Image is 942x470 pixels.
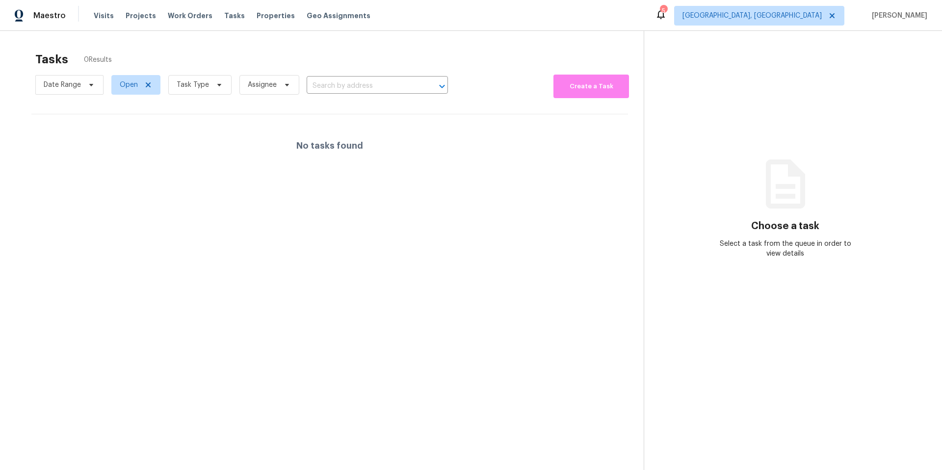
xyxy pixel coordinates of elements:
span: Visits [94,11,114,21]
button: Open [435,79,449,93]
span: Projects [126,11,156,21]
span: Create a Task [558,81,624,92]
span: Work Orders [168,11,212,21]
button: Create a Task [553,75,629,98]
span: Geo Assignments [307,11,370,21]
span: Maestro [33,11,66,21]
span: 0 Results [84,55,112,65]
span: Properties [257,11,295,21]
span: Date Range [44,80,81,90]
span: Open [120,80,138,90]
span: [GEOGRAPHIC_DATA], [GEOGRAPHIC_DATA] [682,11,822,21]
div: 5 [660,6,667,16]
span: Tasks [224,12,245,19]
span: Assignee [248,80,277,90]
span: [PERSON_NAME] [868,11,927,21]
h3: Choose a task [751,221,819,231]
span: Task Type [177,80,209,90]
input: Search by address [307,78,420,94]
div: Select a task from the queue in order to view details [715,239,856,259]
h4: No tasks found [296,141,363,151]
h2: Tasks [35,54,68,64]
